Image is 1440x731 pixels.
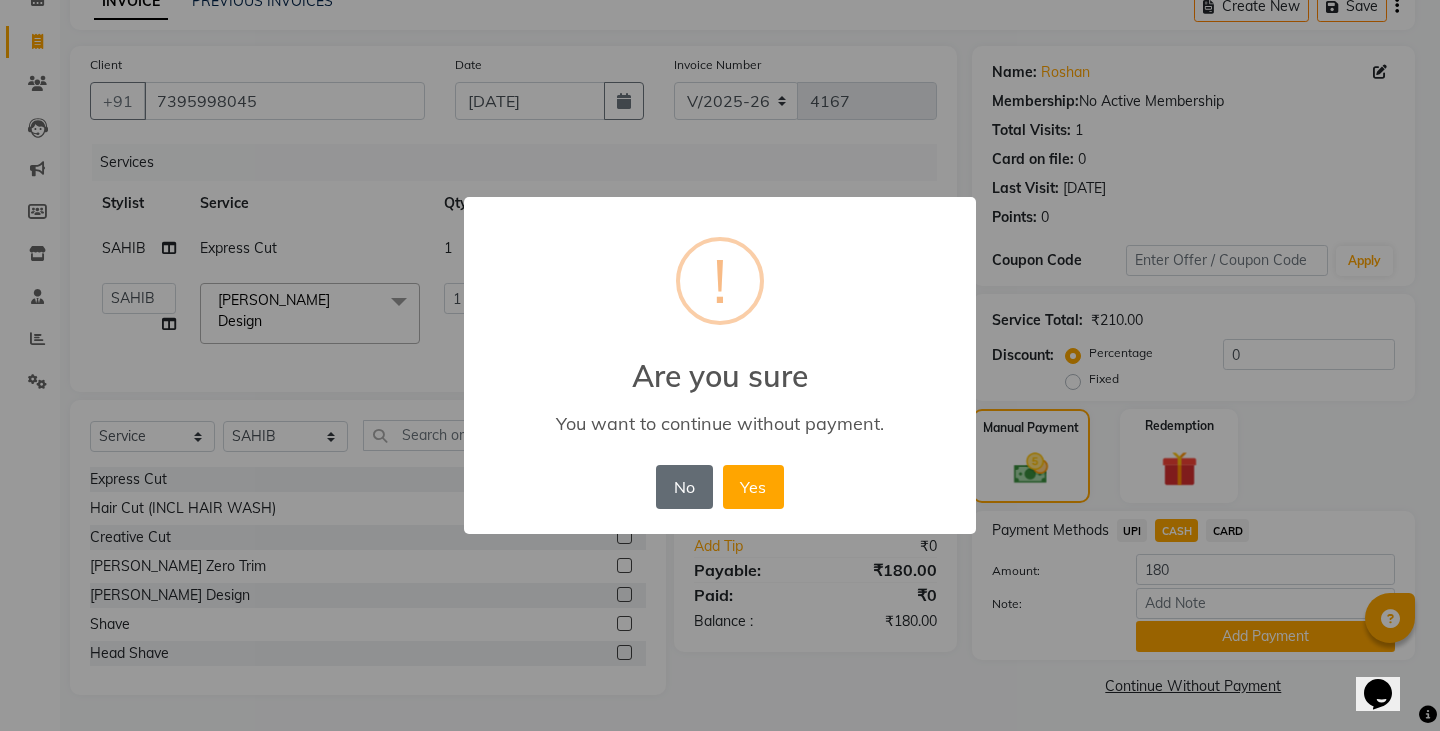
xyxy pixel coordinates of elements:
button: Yes [723,465,784,509]
h2: Are you sure [464,334,976,394]
button: No [656,465,712,509]
div: You want to continue without payment. [493,412,947,435]
div: ! [713,241,727,321]
iframe: chat widget [1356,651,1420,711]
